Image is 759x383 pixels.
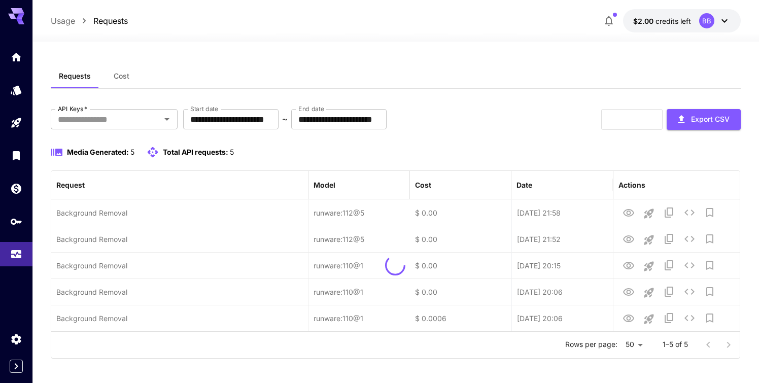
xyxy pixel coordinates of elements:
[51,15,128,27] nav: breadcrumb
[415,181,431,189] div: Cost
[58,105,87,113] label: API Keys
[282,113,288,125] p: ~
[622,337,646,352] div: 50
[663,339,688,350] p: 1–5 of 5
[314,181,335,189] div: Model
[633,16,691,26] div: $1.9994
[130,148,134,156] span: 5
[699,13,714,28] div: BB
[667,109,741,130] button: Export CSV
[67,148,129,156] span: Media Generated:
[10,215,22,228] div: API Keys
[10,84,22,96] div: Models
[10,360,23,373] button: Expand sidebar
[10,333,22,345] div: Settings
[623,9,741,32] button: $1.9994BB
[10,248,22,261] div: Usage
[230,148,234,156] span: 5
[655,17,691,25] span: credits left
[51,15,75,27] a: Usage
[10,182,22,195] div: Wallet
[59,72,91,81] span: Requests
[56,181,85,189] div: Request
[10,51,22,63] div: Home
[10,117,22,129] div: Playground
[298,105,324,113] label: End date
[190,105,218,113] label: Start date
[633,17,655,25] span: $2.00
[114,72,129,81] span: Cost
[516,181,532,189] div: Date
[10,149,22,162] div: Library
[163,148,228,156] span: Total API requests:
[565,339,617,350] p: Rows per page:
[618,181,645,189] div: Actions
[160,112,174,126] button: Open
[93,15,128,27] a: Requests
